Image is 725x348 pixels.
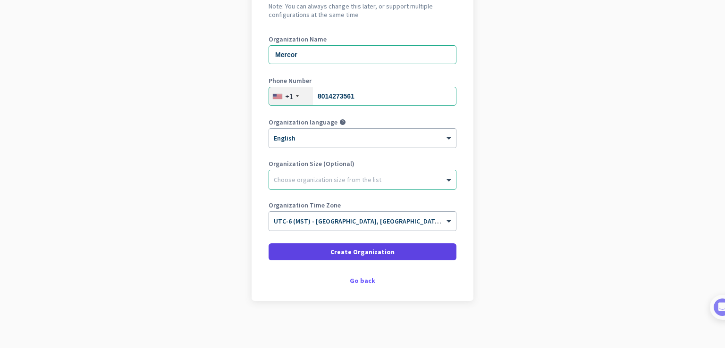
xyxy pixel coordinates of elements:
button: Create Organization [269,243,456,260]
label: Organization Time Zone [269,202,456,208]
input: 201-555-0123 [269,87,456,106]
h2: Note: You can always change this later, or support multiple configurations at the same time [269,2,456,19]
div: Go back [269,277,456,284]
label: Phone Number [269,77,456,84]
div: +1 [285,91,293,101]
label: Organization language [269,119,337,125]
label: Organization Name [269,36,456,42]
span: Create Organization [330,247,395,257]
input: What is the name of your organization? [269,45,456,64]
label: Organization Size (Optional) [269,160,456,167]
i: help [339,119,346,125]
